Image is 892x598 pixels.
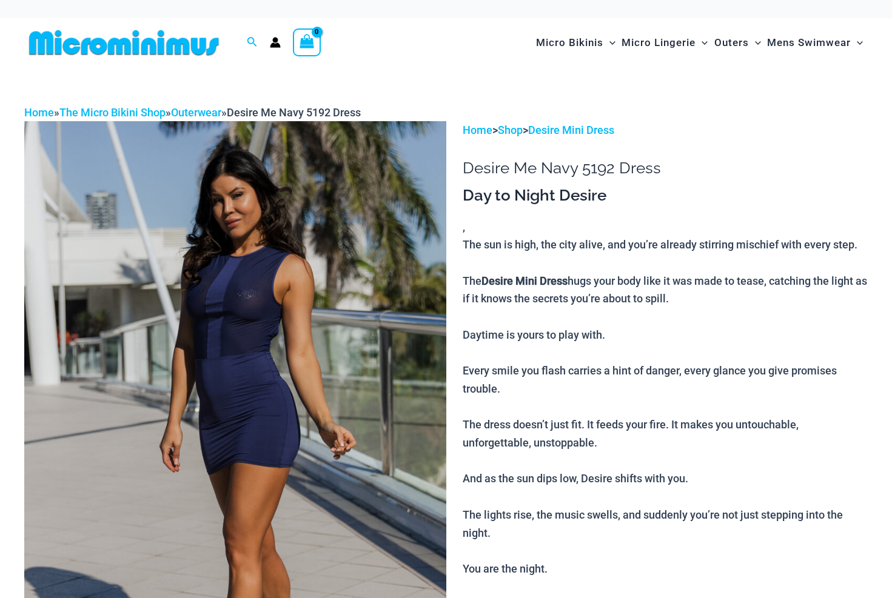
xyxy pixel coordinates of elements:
span: Outers [714,27,749,58]
span: Menu Toggle [696,27,708,58]
span: Desire Me Navy 5192 Dress [227,106,361,119]
a: Micro BikinisMenu ToggleMenu Toggle [533,24,619,61]
span: Menu Toggle [749,27,761,58]
a: Search icon link [247,35,258,50]
a: Shop [498,124,523,136]
a: View Shopping Cart, empty [293,28,321,56]
a: Outerwear [171,106,221,119]
span: Micro Lingerie [622,27,696,58]
a: Mens SwimwearMenu ToggleMenu Toggle [764,24,866,61]
span: Mens Swimwear [767,27,851,58]
a: Micro LingerieMenu ToggleMenu Toggle [619,24,711,61]
span: Micro Bikinis [536,27,603,58]
p: > > [463,121,868,139]
a: Home [463,124,492,136]
a: Home [24,106,54,119]
a: Account icon link [270,37,281,48]
a: The Micro Bikini Shop [59,106,166,119]
span: Menu Toggle [603,27,615,58]
h3: Day to Night Desire [463,185,868,206]
nav: Site Navigation [531,22,868,63]
span: » » » [24,106,361,119]
h1: Desire Me Navy 5192 Dress [463,159,868,178]
b: Desire Mini Dress [481,274,568,287]
a: Desire Mini Dress [528,124,614,136]
a: OutersMenu ToggleMenu Toggle [711,24,764,61]
span: Menu Toggle [851,27,863,58]
img: MM SHOP LOGO FLAT [24,29,224,56]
